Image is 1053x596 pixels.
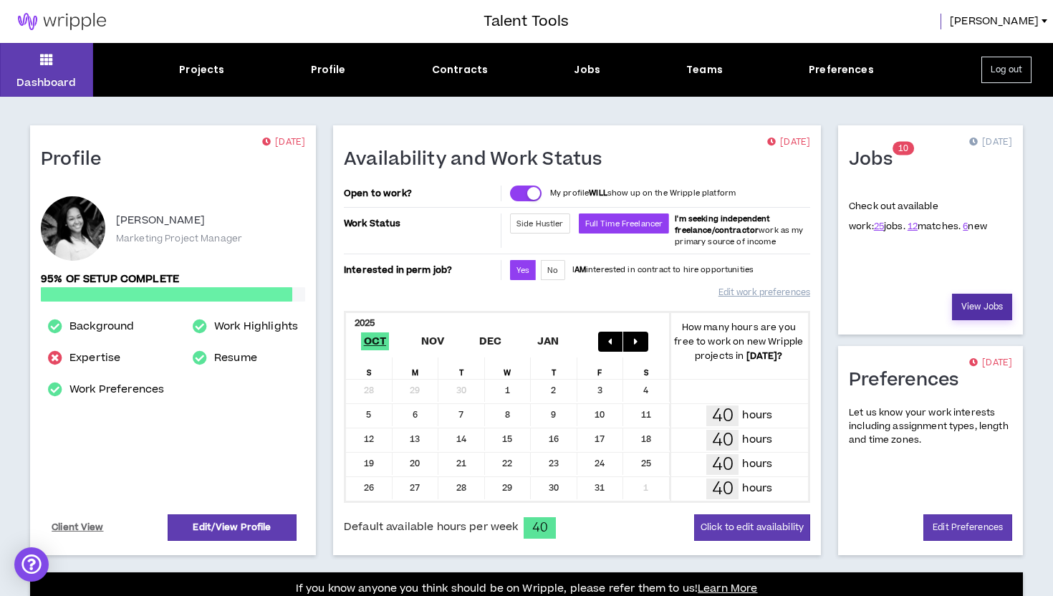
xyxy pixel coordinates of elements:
div: S [346,357,393,379]
span: matches. [908,220,961,233]
span: Side Hustler [516,218,564,229]
p: I interested in contract to hire opportunities [572,264,754,276]
a: Edit work preferences [718,280,810,305]
div: Teams [686,62,723,77]
span: [PERSON_NAME] [950,14,1039,29]
button: Log out [981,57,1032,83]
div: Preferences [809,62,874,77]
a: Learn More [698,581,757,596]
p: Marketing Project Manager [116,232,242,245]
span: No [547,265,558,276]
a: 6 [963,220,968,233]
div: T [438,357,485,379]
p: Interested in perm job? [344,260,498,280]
span: 0 [903,143,908,155]
a: View Jobs [952,294,1012,320]
a: Work Preferences [69,381,164,398]
a: 12 [908,220,918,233]
button: Click to edit availability [694,514,810,541]
a: Resume [214,350,257,367]
span: Yes [516,265,529,276]
p: [DATE] [262,135,305,150]
a: Client View [49,515,106,540]
h1: Profile [41,148,112,171]
strong: WILL [589,188,607,198]
div: Profile [311,62,346,77]
p: hours [742,432,772,448]
span: Nov [418,332,448,350]
p: [DATE] [969,356,1012,370]
a: Background [69,318,134,335]
div: Open Intercom Messenger [14,547,49,582]
b: I'm seeking independent freelance/contractor [675,213,770,236]
strong: AM [574,264,586,275]
span: Dec [476,332,505,350]
a: 25 [874,220,884,233]
div: Contracts [432,62,488,77]
p: hours [742,408,772,423]
p: Check out available work: [849,200,987,233]
div: M [393,357,439,379]
a: Work Highlights [214,318,298,335]
p: hours [742,456,772,472]
span: Oct [361,332,390,350]
span: new [963,220,987,233]
div: W [485,357,532,379]
p: [PERSON_NAME] [116,212,205,229]
h3: Talent Tools [484,11,569,32]
div: Projects [179,62,224,77]
b: 2025 [355,317,375,330]
a: Edit Preferences [923,514,1012,541]
p: How many hours are you free to work on new Wripple projects in [670,320,809,363]
span: 1 [898,143,903,155]
span: work as my primary source of income [675,213,803,247]
sup: 10 [893,142,914,155]
p: 95% of setup complete [41,271,305,287]
div: F [577,357,624,379]
p: My profile show up on the Wripple platform [550,188,736,199]
div: Jobs [574,62,600,77]
span: Default available hours per week [344,519,518,535]
h1: Availability and Work Status [344,148,613,171]
p: hours [742,481,772,496]
a: Edit/View Profile [168,514,297,541]
div: S [623,357,670,379]
p: Dashboard [16,75,76,90]
b: [DATE] ? [746,350,783,362]
p: [DATE] [767,135,810,150]
span: jobs. [874,220,905,233]
p: Work Status [344,213,498,234]
p: Let us know your work interests including assignment types, length and time zones. [849,406,1012,448]
h1: Jobs [849,148,903,171]
span: Jan [534,332,562,350]
h1: Preferences [849,369,970,392]
div: Courtney C. [41,196,105,261]
p: [DATE] [969,135,1012,150]
p: Open to work? [344,188,498,199]
div: T [531,357,577,379]
a: Expertise [69,350,120,367]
